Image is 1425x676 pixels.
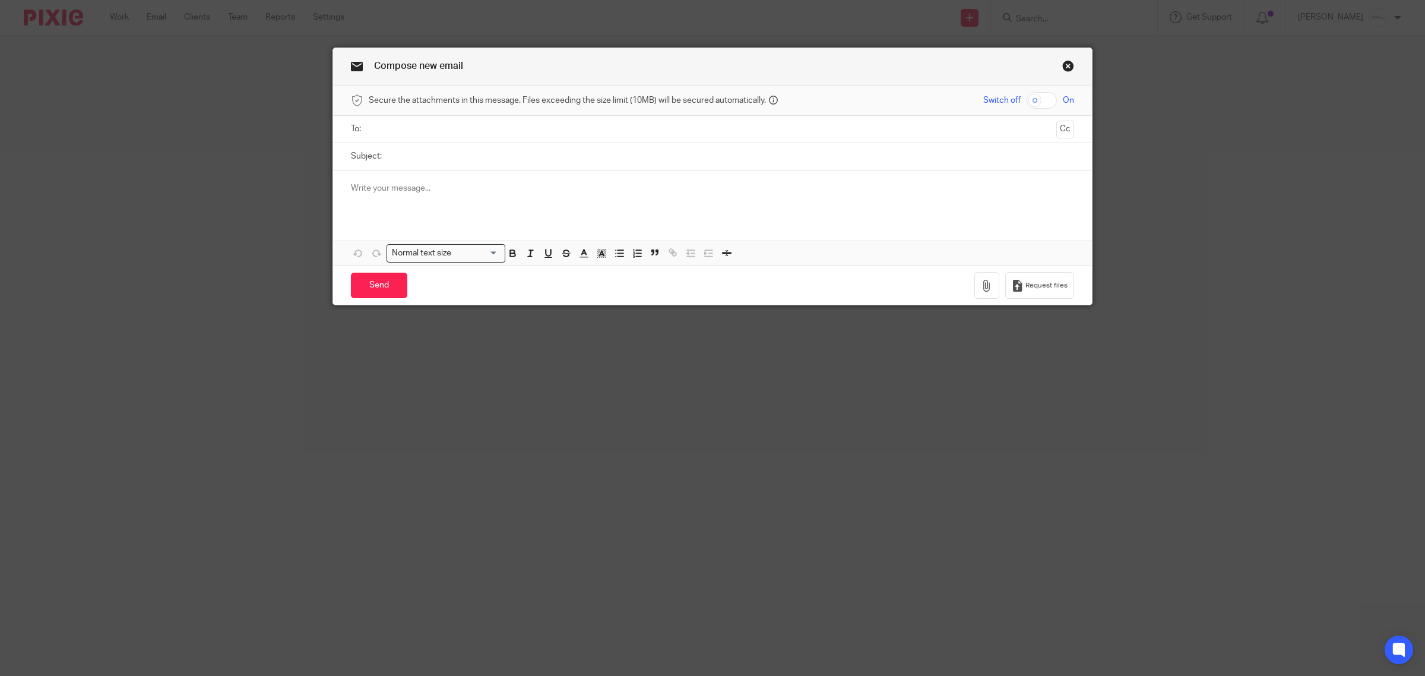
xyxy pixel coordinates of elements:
[351,150,382,162] label: Subject:
[351,123,364,135] label: To:
[369,94,766,106] span: Secure the attachments in this message. Files exceeding the size limit (10MB) will be secured aut...
[351,273,407,298] input: Send
[1063,94,1074,106] span: On
[389,247,454,260] span: Normal text size
[983,94,1021,106] span: Switch off
[1062,60,1074,76] a: Close this dialog window
[1005,272,1074,299] button: Request files
[1056,121,1074,138] button: Cc
[374,61,463,71] span: Compose new email
[455,247,498,260] input: Search for option
[1025,281,1068,290] span: Request files
[387,244,505,263] div: Search for option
